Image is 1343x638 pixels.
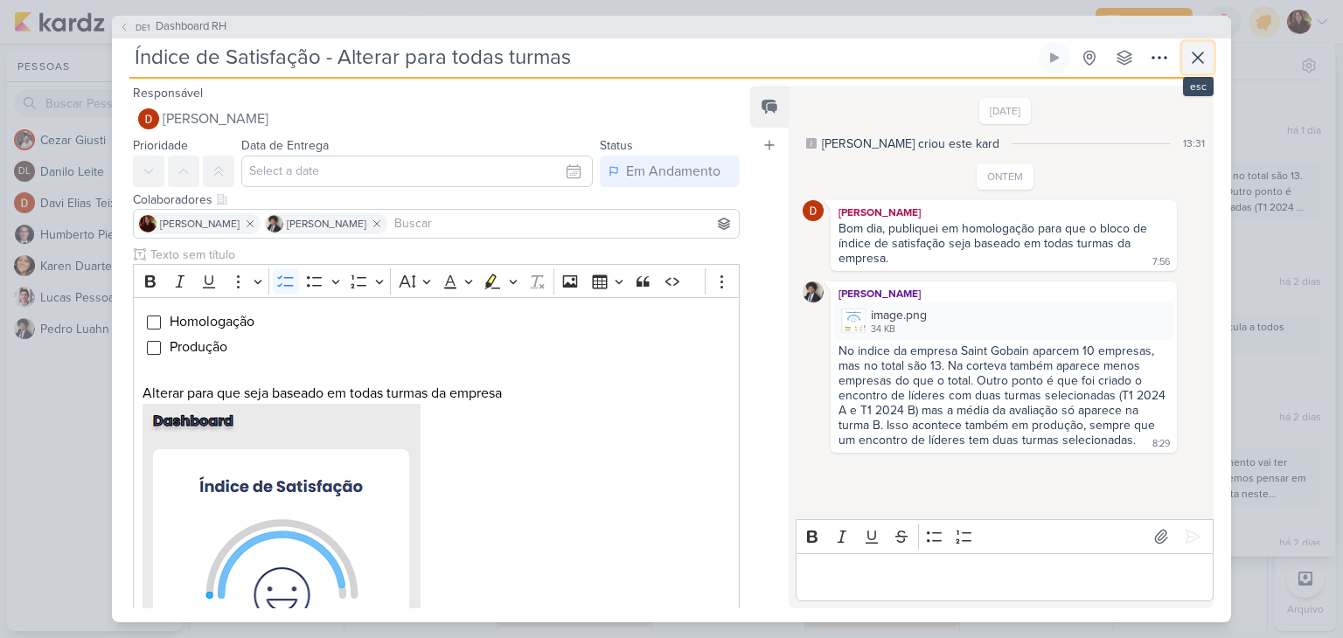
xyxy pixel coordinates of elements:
div: image.png [871,306,927,324]
div: Editor editing area: main [796,553,1214,601]
div: [PERSON_NAME] [834,204,1173,221]
span: [PERSON_NAME] [163,108,268,129]
button: [PERSON_NAME] [133,103,740,135]
div: [PERSON_NAME] criou este kard [822,135,999,153]
div: Editor toolbar [133,264,740,298]
label: Data de Entrega [241,138,329,153]
img: Pedro Luahn Simões [266,215,283,232]
img: Davi Elias Teixeira [138,108,159,129]
label: Status [600,138,633,153]
div: 34 KB [871,322,927,336]
div: 8:29 [1152,437,1170,451]
span: [PERSON_NAME] [287,216,366,232]
div: esc [1183,77,1214,96]
label: Prioridade [133,138,188,153]
img: Davi Elias Teixeira [803,200,824,221]
img: MdFn0rijpVD3P6IkXQh2avZFAVWfYOHzxSHFUFk8.png [841,309,866,333]
div: Ligar relógio [1047,51,1061,65]
input: Texto sem título [147,246,740,264]
img: Pedro Luahn Simões [803,281,824,302]
div: 13:31 [1183,135,1205,151]
input: Select a date [241,156,593,187]
div: [PERSON_NAME] [834,285,1173,302]
div: Colaboradores [133,191,740,209]
div: image.png [834,302,1173,340]
span: [PERSON_NAME] [160,216,240,232]
div: 7:56 [1152,255,1170,269]
div: Editor toolbar [796,519,1214,553]
label: Responsável [133,86,203,101]
button: Em Andamento [600,156,740,187]
span: Produção [170,338,227,356]
img: Jaqueline Molina [139,215,157,232]
span: Homologação [170,313,254,330]
div: No indice da empresa Saint Gobain aparcem 10 empresas, mas no total são 13. Na corteva também apa... [839,343,1169,447]
div: Bom dia, publiquei em homologação para que o bloco de índice de satisfação seja baseado em todas ... [839,221,1151,266]
input: Kard Sem Título [129,42,1035,73]
input: Buscar [391,213,735,234]
div: Em Andamento [626,161,720,182]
